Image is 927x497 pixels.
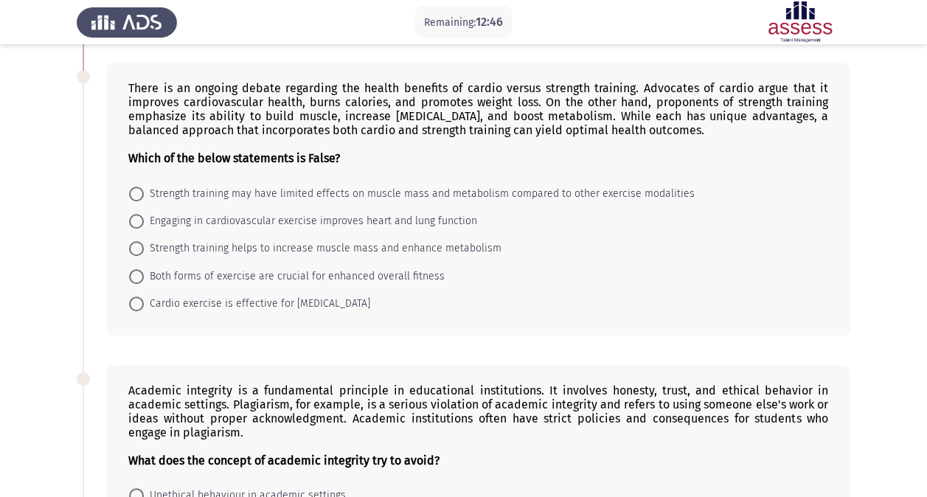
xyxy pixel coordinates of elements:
[128,453,440,468] b: What does the concept of academic integrity try to avoid?
[144,212,477,230] span: Engaging in cardiovascular exercise improves heart and lung function
[424,13,503,32] p: Remaining:
[144,295,370,313] span: Cardio exercise is effective for [MEDICAL_DATA]
[144,185,695,203] span: Strength training may have limited effects on muscle mass and metabolism compared to other exerci...
[77,1,177,43] img: Assess Talent Management logo
[128,81,828,165] div: There is an ongoing debate regarding the health benefits of cardio versus strength training. Advo...
[750,1,850,43] img: Assessment logo of ASSESS English Language Assessment (3 Module) (Ad - IB)
[128,383,828,468] div: Academic integrity is a fundamental principle in educational institutions. It involves honesty, t...
[144,268,445,285] span: Both forms of exercise are crucial for enhanced overall fitness
[144,240,501,257] span: Strength training helps to increase muscle mass and enhance metabolism
[128,151,340,165] b: Which of the below statements is False?
[476,15,503,29] span: 12:46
